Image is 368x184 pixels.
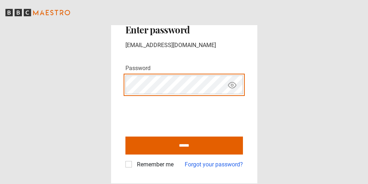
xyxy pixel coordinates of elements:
[125,24,243,35] h2: Enter password
[125,41,243,50] p: [EMAIL_ADDRESS][DOMAIN_NAME]
[185,160,243,169] a: Forgot your password?
[125,64,151,73] label: Password
[134,160,174,169] label: Remember me
[5,7,70,18] svg: BBC Maestro
[125,100,235,128] iframe: reCAPTCHA
[226,79,238,91] button: Show password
